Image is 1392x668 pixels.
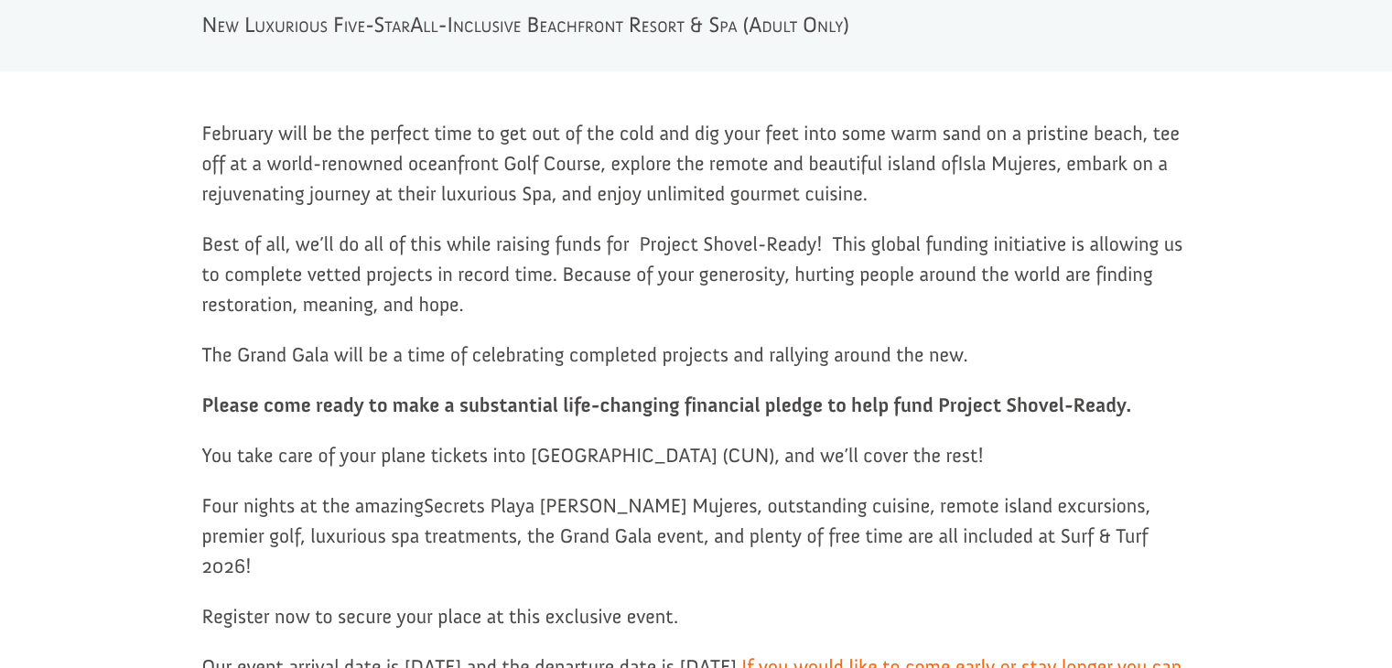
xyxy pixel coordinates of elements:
img: emoji thumbsUp [33,38,48,53]
span: All-Inclusive Beachfront Resort & Spa (Adult Only) [410,12,849,38]
p: Best of all, we’ll do all of this while raising funds for Project Shovel-Ready! This global fundi... [202,229,1191,339]
p: You take care of your plane tickets into [GEOGRAPHIC_DATA] (CUN), and we’ll cover the rest! [202,440,1191,490]
span: Secrets Playa [PERSON_NAME] Mujeres [424,493,758,518]
p: The Grand Gala will be a time of celebrating completed projects and rallying around the new. [202,339,1191,390]
p: Four nights at the amazing , outstanding cuisine, remote island excursions, premier golf, luxurio... [202,490,1191,601]
div: to [33,57,252,70]
strong: [GEOGRAPHIC_DATA] [43,56,155,70]
img: US.png [33,73,46,86]
strong: Please come ready to make a substantial life-changing financial pledge to help fund Project Shove... [202,393,1137,417]
span: [GEOGRAPHIC_DATA] , [GEOGRAPHIC_DATA] [49,73,252,86]
span: New Luxurious Five-Star [202,12,411,38]
button: Donate [259,37,340,70]
p: Register now to secure your place at this exclusive event. [202,601,1191,652]
p: February will be the perfect time to get out of the cold and dig your feet into some warm sand on... [202,118,1191,229]
span: Isla Mujeres [957,151,1056,176]
div: [PERSON_NAME] donated $50 [33,18,252,55]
